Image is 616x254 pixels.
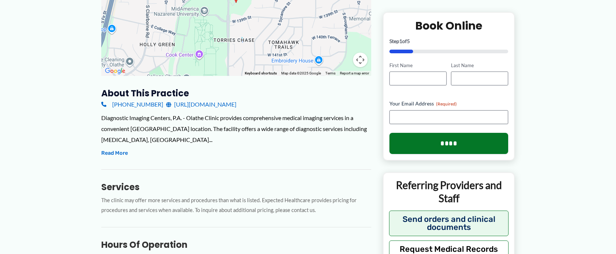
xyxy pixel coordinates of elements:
[407,38,410,44] span: 5
[101,149,128,158] button: Read More
[101,99,163,110] a: [PHONE_NUMBER]
[245,71,277,76] button: Keyboard shortcuts
[281,71,321,75] span: Map data ©2025 Google
[389,178,509,205] p: Referring Providers and Staff
[436,101,457,107] span: (Required)
[101,239,371,250] h3: Hours of Operation
[325,71,336,75] a: Terms (opens in new tab)
[451,62,508,69] label: Last Name
[389,100,509,107] label: Your Email Address
[101,112,371,145] div: Diagnostic Imaging Centers, P.A. - Olathe Clinic provides comprehensive medical imaging services ...
[101,196,371,215] p: The clinic may offer more services and procedures than what is listed. Expected Healthcare provid...
[389,210,509,236] button: Send orders and clinical documents
[389,18,509,32] h2: Book Online
[101,88,371,99] h3: About this practice
[103,66,127,76] img: Google
[166,99,236,110] a: [URL][DOMAIN_NAME]
[389,62,447,69] label: First Name
[389,38,509,43] p: Step of
[353,53,368,67] button: Map camera controls
[101,181,371,193] h3: Services
[340,71,369,75] a: Report a map error
[399,38,402,44] span: 1
[103,66,127,76] a: Open this area in Google Maps (opens a new window)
